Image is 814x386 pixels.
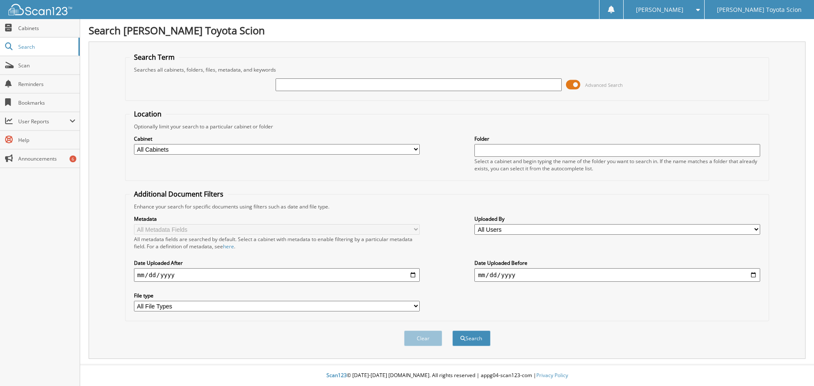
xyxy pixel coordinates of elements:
h1: Search [PERSON_NAME] Toyota Scion [89,23,806,37]
label: Uploaded By [474,215,760,222]
input: start [134,268,420,282]
span: Cabinets [18,25,75,32]
span: Search [18,43,74,50]
div: Optionally limit your search to a particular cabinet or folder [130,123,765,130]
span: [PERSON_NAME] [636,7,683,12]
label: Cabinet [134,135,420,142]
div: Searches all cabinets, folders, files, metadata, and keywords [130,66,765,73]
span: Help [18,136,75,144]
span: User Reports [18,118,70,125]
div: © [DATE]-[DATE] [DOMAIN_NAME]. All rights reserved | appg04-scan123-com | [80,365,814,386]
div: All metadata fields are searched by default. Select a cabinet with metadata to enable filtering b... [134,236,420,250]
button: Search [452,330,491,346]
button: Clear [404,330,442,346]
label: Date Uploaded Before [474,259,760,267]
label: File type [134,292,420,299]
legend: Search Term [130,53,179,62]
span: Bookmarks [18,99,75,106]
input: end [474,268,760,282]
img: scan123-logo-white.svg [8,4,72,15]
a: Privacy Policy [536,372,568,379]
span: Scan [18,62,75,69]
legend: Location [130,109,166,119]
span: [PERSON_NAME] Toyota Scion [717,7,802,12]
label: Date Uploaded After [134,259,420,267]
div: Select a cabinet and begin typing the name of the folder you want to search in. If the name match... [474,158,760,172]
span: Advanced Search [585,82,623,88]
a: here [223,243,234,250]
div: 6 [70,156,76,162]
label: Metadata [134,215,420,222]
label: Folder [474,135,760,142]
span: Reminders [18,81,75,88]
span: Announcements [18,155,75,162]
div: Enhance your search for specific documents using filters such as date and file type. [130,203,765,210]
span: Scan123 [326,372,347,379]
legend: Additional Document Filters [130,189,228,199]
